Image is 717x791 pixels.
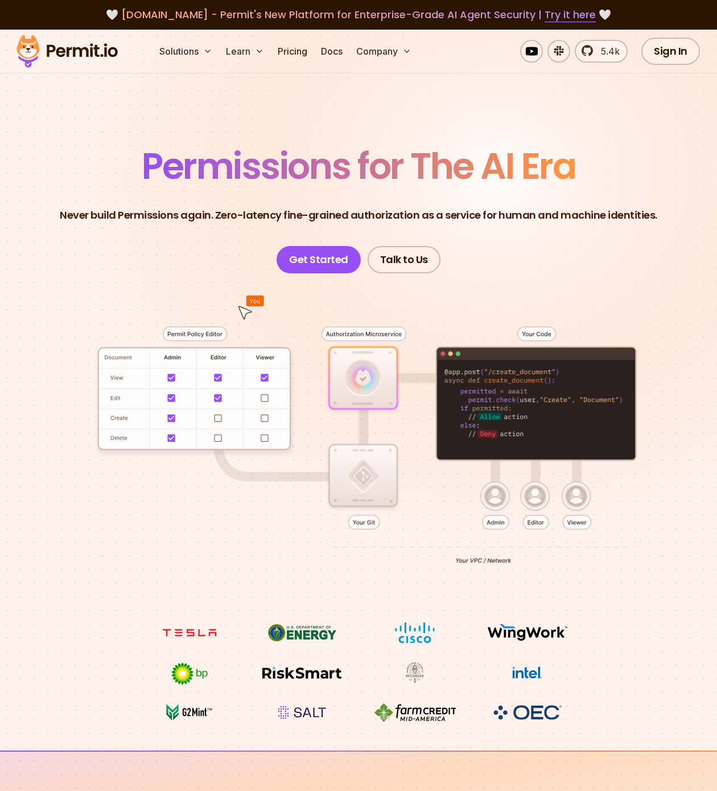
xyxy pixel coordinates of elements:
[485,662,570,683] img: Intel
[316,40,347,63] a: Docs
[147,702,232,723] img: G2mint
[147,622,232,644] img: tesla
[273,40,312,63] a: Pricing
[11,32,123,71] img: Permit logo
[277,246,361,273] a: Get Started
[259,662,345,683] img: Risksmart
[352,40,416,63] button: Company
[372,662,458,683] img: Maricopa County Recorder\'s Office
[641,38,700,65] a: Sign In
[575,40,628,63] a: 5.4k
[372,702,458,723] img: Farm Credit
[368,246,440,273] a: Talk to Us
[27,7,690,23] div: 🤍 🤍
[491,703,564,722] img: OEC
[121,7,596,22] span: [DOMAIN_NAME] - Permit's New Platform for Enterprise-Grade AI Agent Security |
[147,662,232,686] img: bp
[221,40,269,63] button: Learn
[545,7,596,22] a: Try it here
[155,40,217,63] button: Solutions
[142,141,575,191] span: Permissions for The AI Era
[259,702,345,723] img: salt
[485,622,570,644] img: Wingwork
[60,207,657,223] p: Never build Permissions again. Zero-latency fine-grained authorization as a service for human and...
[372,622,458,644] img: Cisco
[259,622,345,644] img: US department of energy
[594,44,620,58] span: 5.4k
